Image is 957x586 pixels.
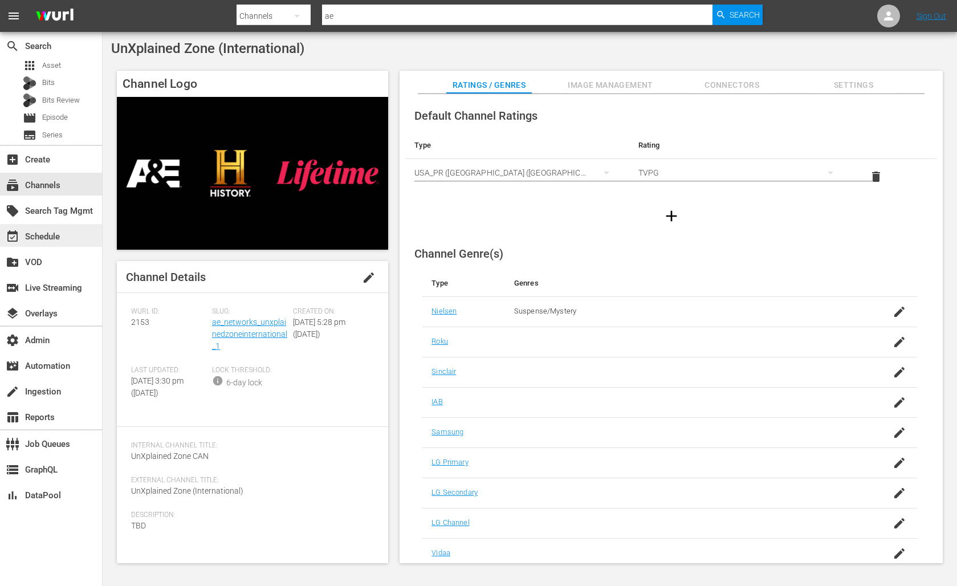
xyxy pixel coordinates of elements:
[293,318,345,339] span: [DATE] 5:28 pm ([DATE])
[23,93,36,107] div: Bits Review
[131,307,206,316] span: Wurl ID:
[431,488,478,497] a: LG Secondary
[42,95,80,106] span: Bits Review
[638,157,844,189] div: TVPG
[131,376,184,397] span: [DATE] 3:30 pm ([DATE])
[689,78,775,92] span: Connectors
[7,9,21,23] span: menu
[431,518,469,527] a: LG Channel
[212,318,287,351] a: ae_networks_unxplainedzoneinternational_1
[131,486,243,495] span: UnXplained Zone (International)
[446,78,532,92] span: Ratings / Genres
[126,270,206,284] span: Channel Details
[42,77,55,88] span: Bits
[131,366,206,375] span: Last Updated:
[811,78,896,92] span: Settings
[431,337,448,345] a: Roku
[131,451,209,461] span: UnXplained Zone CAN
[6,204,19,218] span: Search Tag Mgmt
[6,385,19,398] span: Ingestion
[23,76,36,90] div: Bits
[355,264,382,291] button: edit
[6,437,19,451] span: Job Queues
[431,397,442,406] a: IAB
[42,129,63,141] span: Series
[629,132,853,159] th: Rating
[405,132,937,194] table: simple table
[131,441,368,450] span: Internal Channel Title:
[431,548,450,557] a: Vidaa
[6,178,19,192] span: Channels
[27,3,82,30] img: ans4CAIJ8jUAAAAAAAAAAAAAAAAAAAAAAAAgQb4GAAAAAAAAAAAAAAAAAAAAAAAAJMjXAAAAAAAAAAAAAAAAAAAAAAAAgAT5G...
[117,97,388,250] img: UnXplained Zone (International)
[131,511,368,520] span: Description:
[6,359,19,373] span: Automation
[23,128,36,142] span: Series
[6,333,19,347] span: Admin
[414,247,503,261] span: Channel Genre(s)
[6,230,19,243] span: Schedule
[568,78,653,92] span: Image Management
[42,112,68,123] span: Episode
[6,255,19,269] span: VOD
[869,170,883,184] span: delete
[6,463,19,477] span: GraphQL
[293,307,368,316] span: Created On:
[131,476,368,485] span: External Channel Title:
[6,39,19,53] span: Search
[712,5,763,25] button: Search
[422,270,505,297] th: Type
[111,40,304,56] span: UnXplained Zone (International)
[405,132,629,159] th: Type
[414,109,537,123] span: Default Channel Ratings
[6,153,19,166] span: Create
[23,111,36,125] span: Episode
[42,60,61,71] span: Asset
[917,11,946,21] a: Sign Out
[212,375,223,386] span: info
[431,458,468,466] a: LG Primary
[6,410,19,424] span: Reports
[131,521,146,530] span: TBD
[431,428,463,436] a: Samsung
[362,271,376,284] span: edit
[117,71,388,97] h4: Channel Logo
[6,281,19,295] span: Live Streaming
[431,307,457,315] a: Nielsen
[431,367,456,376] a: Sinclair
[23,59,36,72] span: Asset
[226,377,262,389] div: 6-day lock
[862,163,890,190] button: delete
[6,489,19,502] span: DataPool
[414,157,620,189] div: USA_PR ([GEOGRAPHIC_DATA] ([GEOGRAPHIC_DATA]))
[730,5,760,25] span: Search
[6,307,19,320] span: Overlays
[505,270,862,297] th: Genres
[212,307,287,316] span: Slug:
[212,366,287,375] span: Lock Threshold:
[131,318,149,327] span: 2153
